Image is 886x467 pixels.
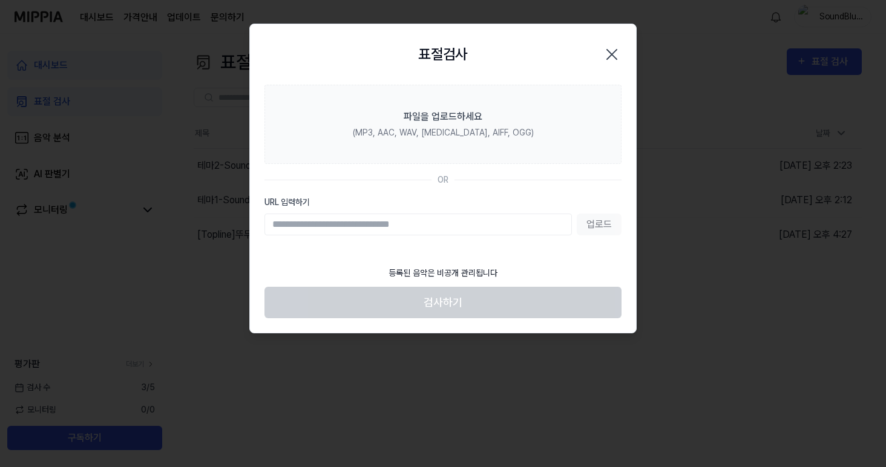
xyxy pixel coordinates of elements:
label: URL 입력하기 [264,196,622,209]
div: 파일을 업로드하세요 [404,109,482,124]
div: OR [438,174,448,186]
h2: 표절검사 [418,44,468,65]
div: (MP3, AAC, WAV, [MEDICAL_DATA], AIFF, OGG) [353,126,534,139]
div: 등록된 음악은 비공개 관리됩니다 [381,260,505,287]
